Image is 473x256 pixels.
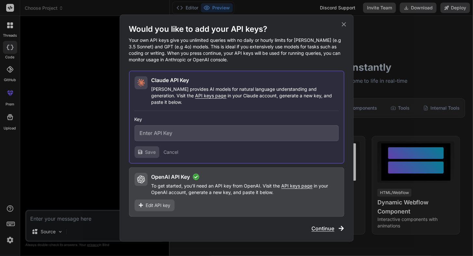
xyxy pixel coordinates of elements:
p: Your own API keys give you unlimited queries with no daily or hourly limits for [PERSON_NAME] (e.... [129,37,344,63]
h1: Would you like to add your API keys? [129,24,344,34]
button: Continue [312,225,344,232]
button: Cancel [164,149,178,155]
h2: OpenAI API Key [151,173,190,181]
span: Continue [312,225,335,232]
button: Save [135,146,159,158]
p: [PERSON_NAME] provides AI models for natural language understanding and generation. Visit the in ... [151,86,339,105]
span: Edit API key [146,202,171,209]
h2: Claude API Key [151,76,189,84]
p: To get started, you'll need an API key from OpenAI. Visit the in your OpenAI account, generate a ... [151,183,339,196]
h3: Key [135,116,339,123]
input: Enter API Key [135,125,339,141]
span: API keys page [282,183,313,189]
span: Save [145,149,156,155]
span: API keys page [195,93,227,98]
